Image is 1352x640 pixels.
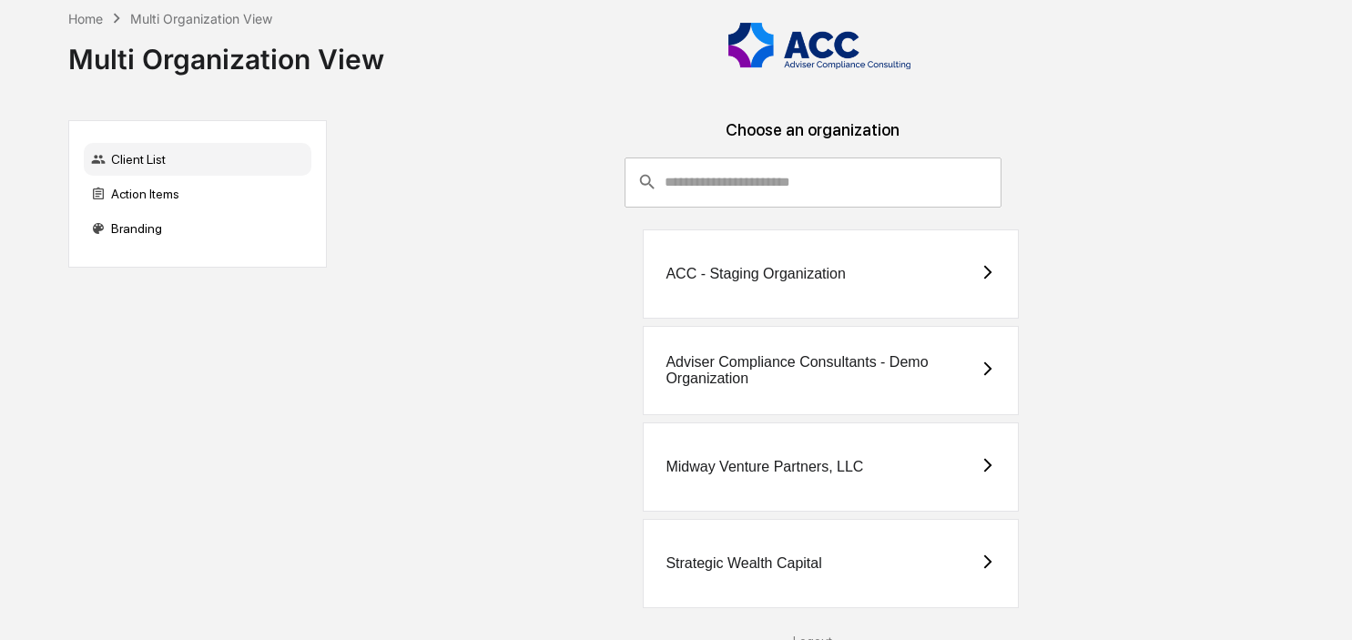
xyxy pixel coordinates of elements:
[130,11,272,26] div: Multi Organization View
[341,120,1286,157] div: Choose an organization
[84,178,311,210] div: Action Items
[666,354,980,387] div: Adviser Compliance Consultants - Demo Organization
[68,11,103,26] div: Home
[84,143,311,176] div: Client List
[666,555,821,572] div: Strategic Wealth Capital
[666,266,845,282] div: ACC - Staging Organization
[625,157,1002,207] div: consultant-dashboard__filter-organizations-search-bar
[666,459,863,475] div: Midway Venture Partners, LLC
[728,23,910,69] img: Adviser Compliance Consulting
[84,212,311,245] div: Branding
[68,28,384,76] div: Multi Organization View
